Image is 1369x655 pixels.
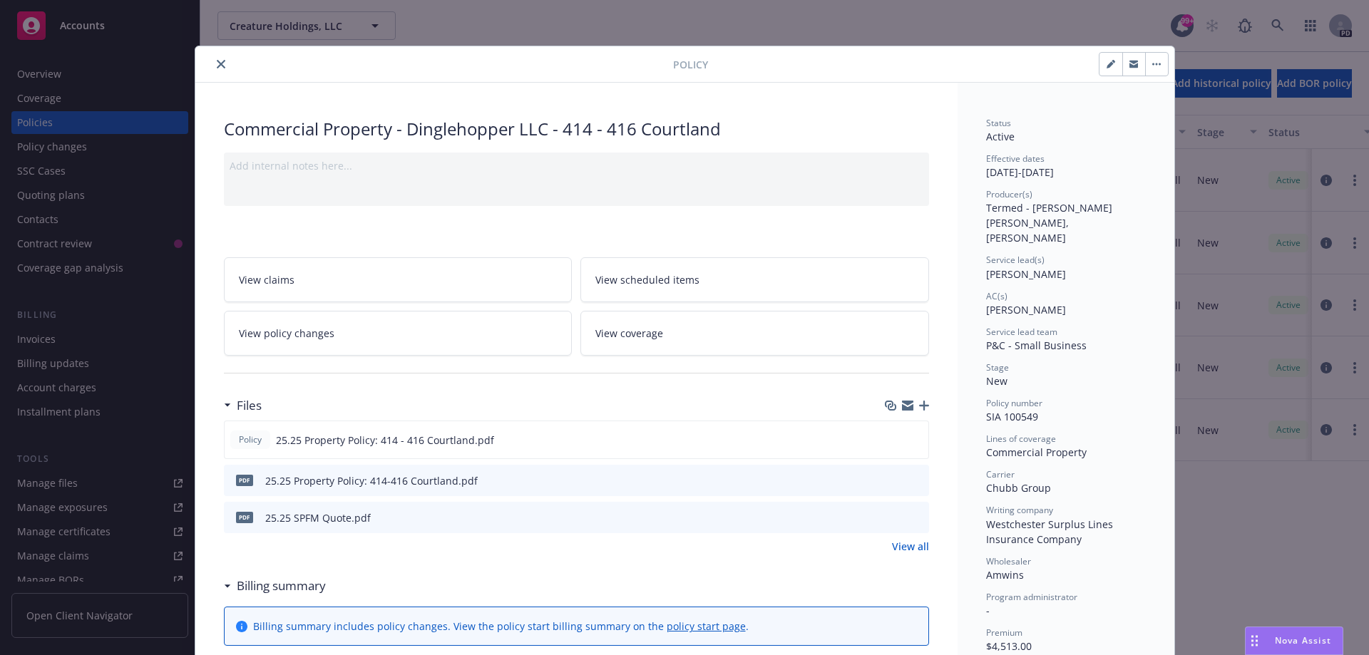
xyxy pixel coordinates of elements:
div: Billing summary [224,577,326,595]
span: Service lead team [986,326,1057,338]
button: download file [887,433,898,448]
span: Policy [673,57,708,72]
span: Commercial Property [986,445,1087,459]
span: [PERSON_NAME] [986,303,1066,316]
button: preview file [911,510,923,525]
a: View all [892,539,929,554]
span: New [986,374,1007,388]
div: 25.25 SPFM Quote.pdf [265,510,371,525]
span: P&C - Small Business [986,339,1087,352]
a: View policy changes [224,311,573,356]
span: Chubb Group [986,481,1051,495]
button: preview file [910,433,923,448]
span: Wholesaler [986,555,1031,567]
div: 25.25 Property Policy: 414-416 Courtland.pdf [265,473,478,488]
div: Files [224,396,262,415]
span: View claims [239,272,294,287]
span: - [986,604,990,617]
span: Westchester Surplus Lines Insurance Company [986,517,1116,546]
span: Termed - [PERSON_NAME] [PERSON_NAME], [PERSON_NAME] [986,201,1115,244]
button: close [212,56,230,73]
a: View coverage [580,311,929,356]
span: View scheduled items [595,272,699,287]
span: AC(s) [986,290,1007,302]
div: Drag to move [1246,627,1263,654]
span: pdf [236,512,253,522]
span: Service lead(s) [986,254,1045,266]
span: View policy changes [239,326,334,341]
span: Effective dates [986,153,1045,165]
div: Commercial Property - Dinglehopper LLC - 414 - 416 Courtland [224,117,929,141]
span: Active [986,130,1015,143]
span: Stage [986,361,1009,373]
button: preview file [911,473,923,488]
a: View scheduled items [580,257,929,302]
span: Policy number [986,397,1042,409]
span: SIA 100549 [986,410,1038,423]
button: download file [888,473,899,488]
span: 25.25 Property Policy: 414 - 416 Courtland.pdf [276,433,494,448]
span: Lines of coverage [986,433,1056,445]
span: Nova Assist [1275,634,1331,646]
h3: Billing summary [237,577,326,595]
span: Producer(s) [986,188,1032,200]
div: Billing summary includes policy changes. View the policy start billing summary on the . [253,619,749,634]
span: Amwins [986,568,1024,582]
span: Status [986,117,1011,129]
span: Policy [236,433,265,446]
span: Premium [986,626,1022,639]
span: $4,513.00 [986,639,1032,653]
a: View claims [224,257,573,302]
span: Writing company [986,504,1053,516]
a: policy start page [667,619,746,633]
div: [DATE] - [DATE] [986,153,1146,180]
button: Nova Assist [1245,626,1343,655]
div: Add internal notes here... [230,158,923,173]
h3: Files [237,396,262,415]
button: download file [888,510,899,525]
span: Carrier [986,468,1015,480]
span: Program administrator [986,591,1077,603]
span: [PERSON_NAME] [986,267,1066,281]
span: View coverage [595,326,663,341]
span: pdf [236,475,253,485]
